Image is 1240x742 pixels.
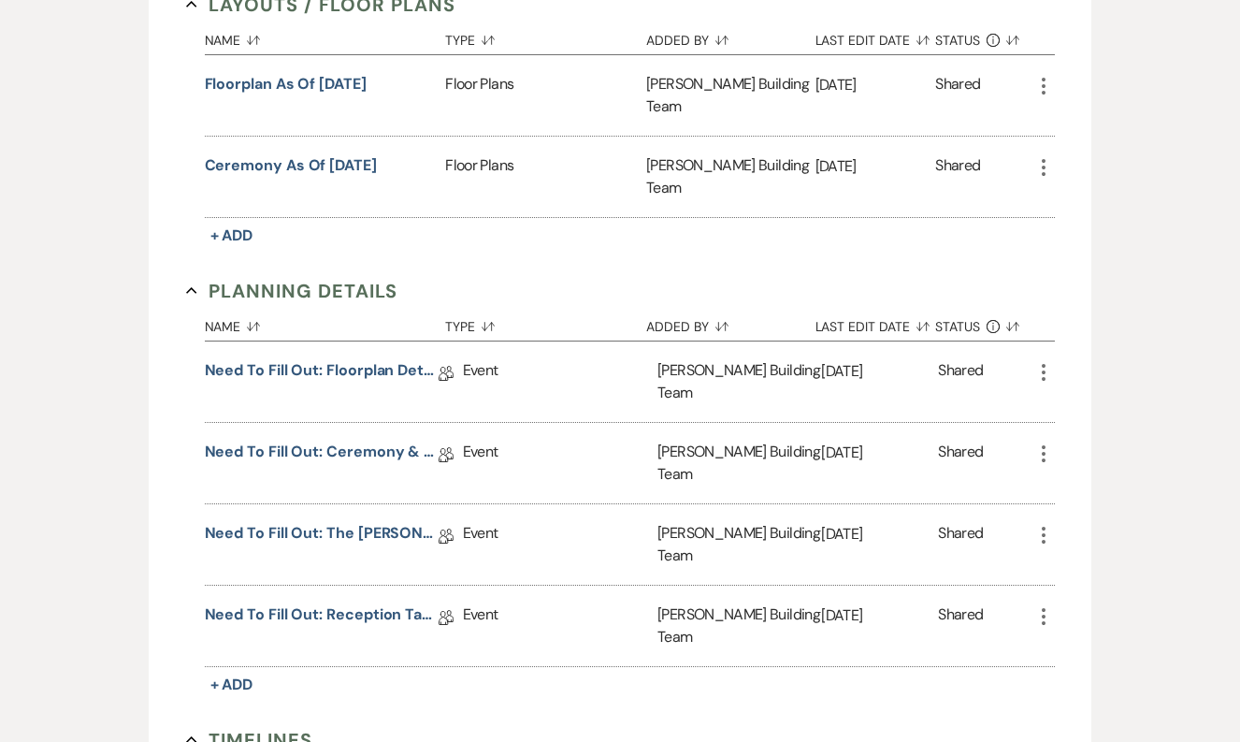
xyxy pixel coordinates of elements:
a: Need to Fill Out: Floorplan Details [205,359,439,388]
div: [PERSON_NAME] Building Team [646,55,815,136]
button: Name [205,19,446,54]
button: Added By [646,19,815,54]
button: Name [205,305,446,341]
div: Shared [938,604,983,648]
button: Floorplan as of [DATE] [205,73,367,95]
button: Status [935,305,1031,341]
button: Planning Details [186,277,398,305]
button: Last Edit Date [815,19,936,54]
p: [DATE] [821,604,938,628]
button: + Add [205,223,259,249]
button: Last Edit Date [815,305,936,341]
div: Shared [938,522,983,567]
button: + Add [205,672,259,698]
p: [DATE] [821,359,938,384]
div: Shared [938,359,983,404]
div: Floor Plans [445,137,646,217]
div: [PERSON_NAME] Building Team [646,137,815,217]
button: Added By [646,305,815,341]
div: [PERSON_NAME] Building Team [657,586,821,666]
button: Ceremony as of [DATE] [205,154,377,177]
button: Type [445,305,646,341]
p: [DATE] [815,73,936,97]
a: Need to Fill Out: Ceremony & Reception Details [205,441,439,470]
div: [PERSON_NAME] Building Team [657,423,821,503]
span: Status [935,34,980,47]
div: Event [463,586,658,666]
span: + Add [210,226,253,245]
div: Shared [938,441,983,486]
div: Shared [935,73,980,118]
div: Event [463,504,658,585]
a: Need to Fill Out: The [PERSON_NAME] Building Planning Document [205,522,439,551]
div: [PERSON_NAME] Building Team [657,342,821,422]
div: [PERSON_NAME] Building Team [657,504,821,585]
div: Event [463,342,658,422]
p: [DATE] [821,441,938,465]
button: Status [935,19,1031,54]
span: Status [935,320,980,333]
div: Event [463,423,658,503]
div: Shared [935,154,980,199]
p: [DATE] [821,522,938,546]
p: [DATE] [815,154,936,179]
button: Type [445,19,646,54]
span: + Add [210,675,253,694]
a: Need to Fill Out: Reception Table Guest Count [205,604,439,633]
div: Floor Plans [445,55,646,136]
